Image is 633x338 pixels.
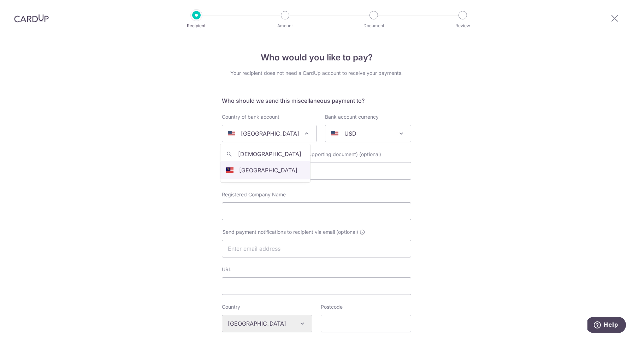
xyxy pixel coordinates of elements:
span: United States [222,125,316,142]
span: Help [16,5,31,11]
span: USD [325,125,411,142]
label: Country of bank account [222,113,279,120]
div: Your recipient does not need a CardUp account to receive your payments. [222,70,411,77]
span: Registered Company Name [222,191,286,197]
span: Send payment notifications to recipient via email (optional) [223,229,358,236]
h5: Who should we send this miscellaneous payment to? [222,96,411,105]
input: Enter email address [222,240,411,257]
label: Country [222,303,240,310]
label: URL [222,266,231,273]
p: Review [437,22,489,29]
label: Bank account currency [325,113,379,120]
h4: Who would you like to pay? [222,51,411,64]
p: Recipient [170,22,223,29]
label: Postcode [321,303,343,310]
p: [GEOGRAPHIC_DATA] [241,129,299,138]
p: [GEOGRAPHIC_DATA] [239,166,297,174]
img: CardUp [14,14,49,23]
iframe: Opens a widget where you can find more information [587,317,626,334]
p: Amount [259,22,311,29]
span: (optional) [359,151,381,158]
p: USD [344,129,356,138]
p: Document [348,22,400,29]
